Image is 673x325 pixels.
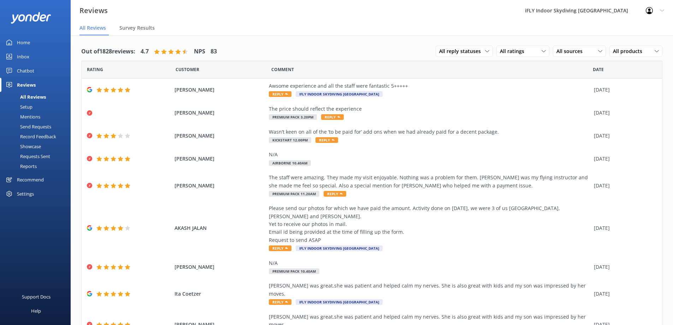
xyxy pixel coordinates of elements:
[17,50,29,64] div: Inbox
[79,24,106,31] span: All Reviews
[211,47,217,56] h4: 83
[269,245,291,251] span: Reply
[500,47,529,55] span: All ratings
[271,66,294,73] span: Question
[17,187,34,201] div: Settings
[594,263,653,271] div: [DATE]
[269,282,590,298] div: [PERSON_NAME] was great.she was patient and helped calm my nerves. She is also great with kids an...
[4,92,46,102] div: All Reviews
[321,114,344,120] span: Reply
[269,128,590,136] div: Wasn’t keen on all of the ‘to be paid for’ add ons when we had already paid for a decent package.
[593,66,604,73] span: Date
[175,155,266,163] span: [PERSON_NAME]
[4,102,71,112] a: Setup
[175,290,266,298] span: Ita Coetzer
[269,259,590,267] div: N/A
[324,191,346,197] span: Reply
[4,92,71,102] a: All Reviews
[4,112,40,122] div: Mentions
[17,78,36,92] div: Reviews
[175,263,266,271] span: [PERSON_NAME]
[315,137,338,143] span: Reply
[296,245,383,251] span: iFLY Indoor Skydiving [GEOGRAPHIC_DATA]
[269,137,311,143] span: Kickstart 12.00pm
[594,224,653,232] div: [DATE]
[31,304,41,318] div: Help
[4,161,37,171] div: Reports
[613,47,647,55] span: All products
[594,155,653,163] div: [DATE]
[119,24,155,31] span: Survey Results
[175,86,266,94] span: [PERSON_NAME]
[11,12,51,24] img: yonder-white-logo.png
[269,114,317,120] span: Premium Pack 3.20pm
[269,160,311,166] span: Airborne 10.40am
[269,91,291,97] span: Reply
[175,224,266,232] span: AKASH JALAN
[17,35,30,50] div: Home
[22,290,51,304] div: Support Docs
[194,47,205,56] h4: NPS
[4,141,71,151] a: Showcase
[269,204,590,244] div: Please send our photos for which we have paid the amount. Activity done on [DATE], we were 3 of u...
[176,66,199,73] span: Date
[175,109,266,117] span: [PERSON_NAME]
[4,122,71,132] a: Send Requests
[4,102,33,112] div: Setup
[4,161,71,171] a: Reports
[296,299,383,305] span: iFLY Indoor Skydiving [GEOGRAPHIC_DATA]
[296,91,383,97] span: iFLY Indoor Skydiving [GEOGRAPHIC_DATA]
[594,182,653,190] div: [DATE]
[4,141,41,151] div: Showcase
[556,47,587,55] span: All sources
[4,151,50,161] div: Requests Sent
[17,173,44,187] div: Recommend
[81,47,135,56] h4: Out of 1828 reviews:
[175,132,266,140] span: [PERSON_NAME]
[269,299,291,305] span: Reply
[594,132,653,140] div: [DATE]
[439,47,485,55] span: All reply statuses
[4,132,71,141] a: Record Feedback
[594,290,653,298] div: [DATE]
[269,268,319,274] span: Premium Pack 10.40am
[269,82,590,90] div: Awsome experience and all the staff were fantastic 5+++++
[87,66,103,73] span: Date
[269,174,590,190] div: The staff were amazing. They made my visit enjoyable. Nothing was a problem for them. [PERSON_NAM...
[141,47,149,56] h4: 4.7
[17,64,34,78] div: Chatbot
[4,122,51,132] div: Send Requests
[79,5,108,16] h3: Reviews
[269,191,319,197] span: Premium Pack 11.20am
[4,112,71,122] a: Mentions
[269,105,590,113] div: The price should reflect the experience
[4,132,56,141] div: Record Feedback
[4,151,71,161] a: Requests Sent
[175,182,266,190] span: [PERSON_NAME]
[269,151,590,158] div: N/A
[594,109,653,117] div: [DATE]
[594,86,653,94] div: [DATE]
